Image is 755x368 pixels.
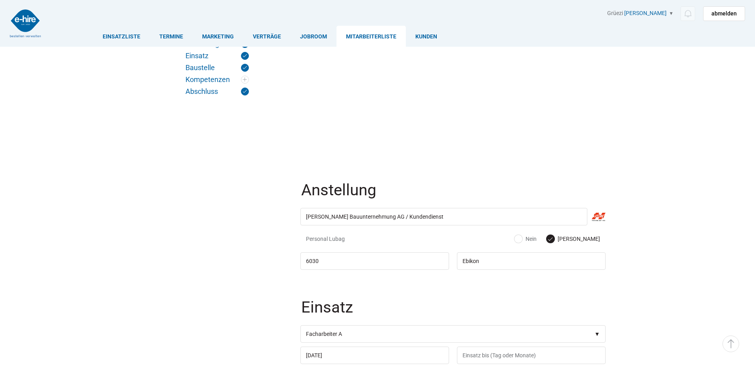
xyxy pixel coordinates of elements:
[300,299,607,325] legend: Einsatz
[607,10,745,21] div: Grüezi
[336,26,406,47] a: Mitarbeiterliste
[185,64,249,72] a: Baustelle
[93,26,150,47] a: Einsatzliste
[291,26,336,47] a: Jobroom
[514,235,537,243] label: Nein
[457,347,606,364] input: Einsatz bis (Tag oder Monate)
[703,6,745,21] a: abmelden
[193,26,243,47] a: Marketing
[723,336,739,352] a: ▵ Nach oben
[185,88,249,95] a: Abschluss
[547,235,600,243] label: [PERSON_NAME]
[300,208,587,225] input: Firma
[150,26,193,47] a: Termine
[243,26,291,47] a: Verträge
[306,235,403,243] span: Personal Lubag
[185,76,249,84] a: Kompetenzen
[683,9,693,19] img: icon-notification.svg
[624,10,667,16] a: [PERSON_NAME]
[457,252,606,270] input: Arbeitsort Ort
[185,52,249,60] a: Einsatz
[406,26,447,47] a: Kunden
[300,182,607,208] legend: Anstellung
[300,252,449,270] input: Arbeitsort PLZ
[300,347,449,364] input: Einsatz von (Tag oder Jahr)
[10,10,41,37] img: logo2.png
